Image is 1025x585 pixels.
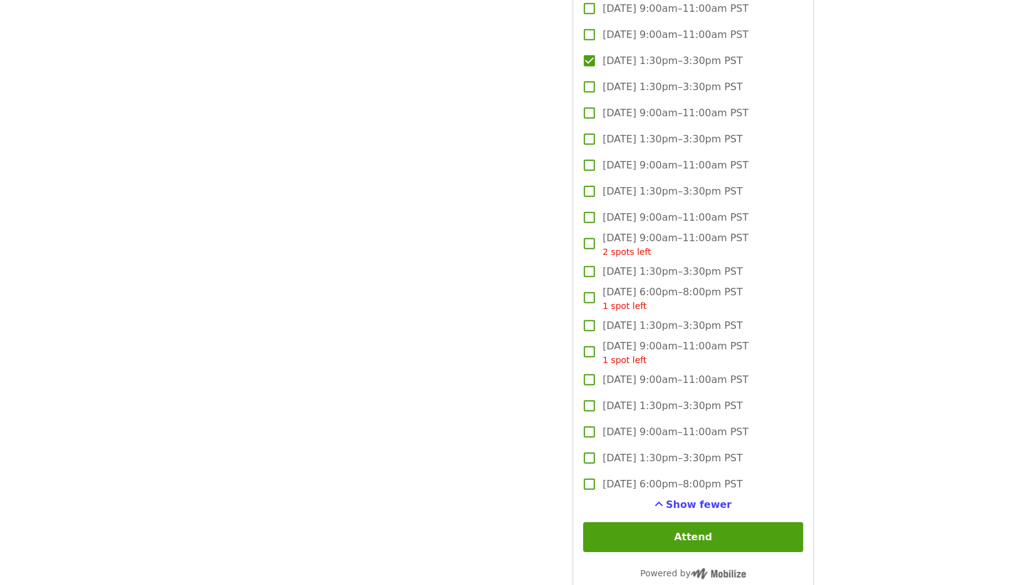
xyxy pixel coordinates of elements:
[602,27,748,42] span: [DATE] 9:00am–11:00am PST
[602,451,742,466] span: [DATE] 1:30pm–3:30pm PST
[655,497,732,512] button: See more timeslots
[602,184,742,199] span: [DATE] 1:30pm–3:30pm PST
[602,339,748,367] span: [DATE] 9:00am–11:00am PST
[602,318,742,333] span: [DATE] 1:30pm–3:30pm PST
[602,231,748,259] span: [DATE] 9:00am–11:00am PST
[602,1,748,16] span: [DATE] 9:00am–11:00am PST
[602,425,748,440] span: [DATE] 9:00am–11:00am PST
[691,568,746,579] img: Powered by Mobilize
[602,210,748,225] span: [DATE] 9:00am–11:00am PST
[666,499,732,510] span: Show fewer
[602,158,748,173] span: [DATE] 9:00am–11:00am PST
[602,355,646,365] span: 1 spot left
[602,132,742,147] span: [DATE] 1:30pm–3:30pm PST
[602,106,748,121] span: [DATE] 9:00am–11:00am PST
[602,53,742,68] span: [DATE] 1:30pm–3:30pm PST
[602,398,742,413] span: [DATE] 1:30pm–3:30pm PST
[602,80,742,94] span: [DATE] 1:30pm–3:30pm PST
[640,568,746,578] span: Powered by
[602,477,742,492] span: [DATE] 6:00pm–8:00pm PST
[583,522,802,552] button: Attend
[602,285,742,313] span: [DATE] 6:00pm–8:00pm PST
[602,264,742,279] span: [DATE] 1:30pm–3:30pm PST
[602,301,646,311] span: 1 spot left
[602,372,748,387] span: [DATE] 9:00am–11:00am PST
[602,247,651,257] span: 2 spots left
